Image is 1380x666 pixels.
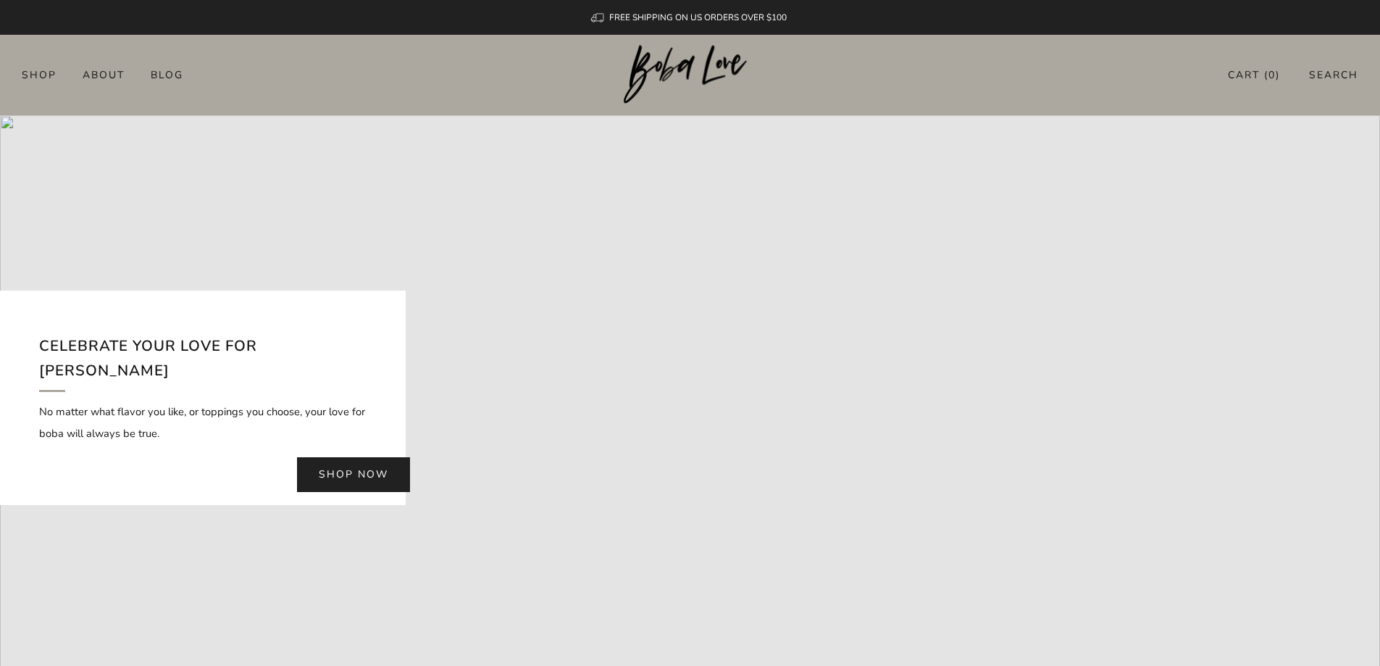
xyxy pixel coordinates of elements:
[83,63,125,86] a: About
[624,45,756,104] img: Boba Love
[1268,68,1276,82] items-count: 0
[39,334,367,391] h2: Celebrate your love for [PERSON_NAME]
[624,45,756,105] a: Boba Love
[1228,63,1280,87] a: Cart
[151,63,183,86] a: Blog
[1309,63,1358,87] a: Search
[297,457,410,492] a: Shop now
[39,401,367,444] p: No matter what flavor you like, or toppings you choose, your love for boba will always be true.
[22,63,57,86] a: Shop
[609,12,787,23] span: FREE SHIPPING ON US ORDERS OVER $100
